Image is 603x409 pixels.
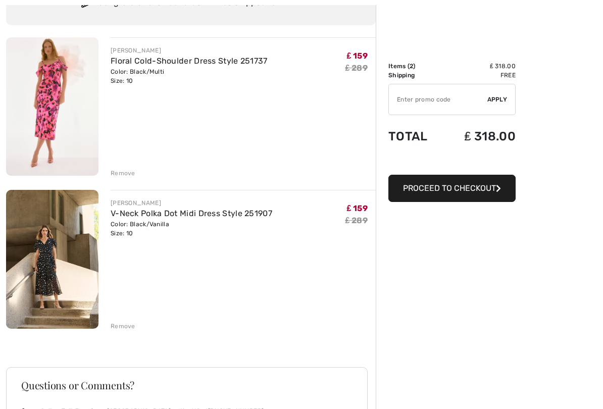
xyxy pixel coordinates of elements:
input: Promo code [389,84,487,115]
iframe: PayPal [388,154,516,171]
s: ₤ 289 [345,216,368,225]
td: Shipping [388,71,443,80]
div: [PERSON_NAME] [111,198,272,208]
span: 2 [410,63,413,70]
a: Floral Cold-Shoulder Dress Style 251737 [111,56,268,66]
span: Apply [487,95,508,104]
img: V-Neck Polka Dot Midi Dress Style 251907 [6,190,98,329]
h3: Questions or Comments? [21,380,353,390]
div: Color: Black/Multi Size: 10 [111,67,268,85]
span: ₤ 159 [347,203,368,213]
td: ₤ 318.00 [443,119,516,154]
td: Free [443,71,516,80]
span: Proceed to Checkout [403,183,496,193]
s: ₤ 289 [345,63,368,73]
div: Remove [111,169,135,178]
img: Floral Cold-Shoulder Dress Style 251737 [6,37,98,176]
button: Proceed to Checkout [388,175,516,202]
td: Items ( ) [388,62,443,71]
a: V-Neck Polka Dot Midi Dress Style 251907 [111,209,272,218]
td: Total [388,119,443,154]
div: Color: Black/Vanilla Size: 10 [111,220,272,238]
div: [PERSON_NAME] [111,46,268,55]
div: Remove [111,322,135,331]
td: ₤ 318.00 [443,62,516,71]
span: ₤ 159 [347,51,368,61]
